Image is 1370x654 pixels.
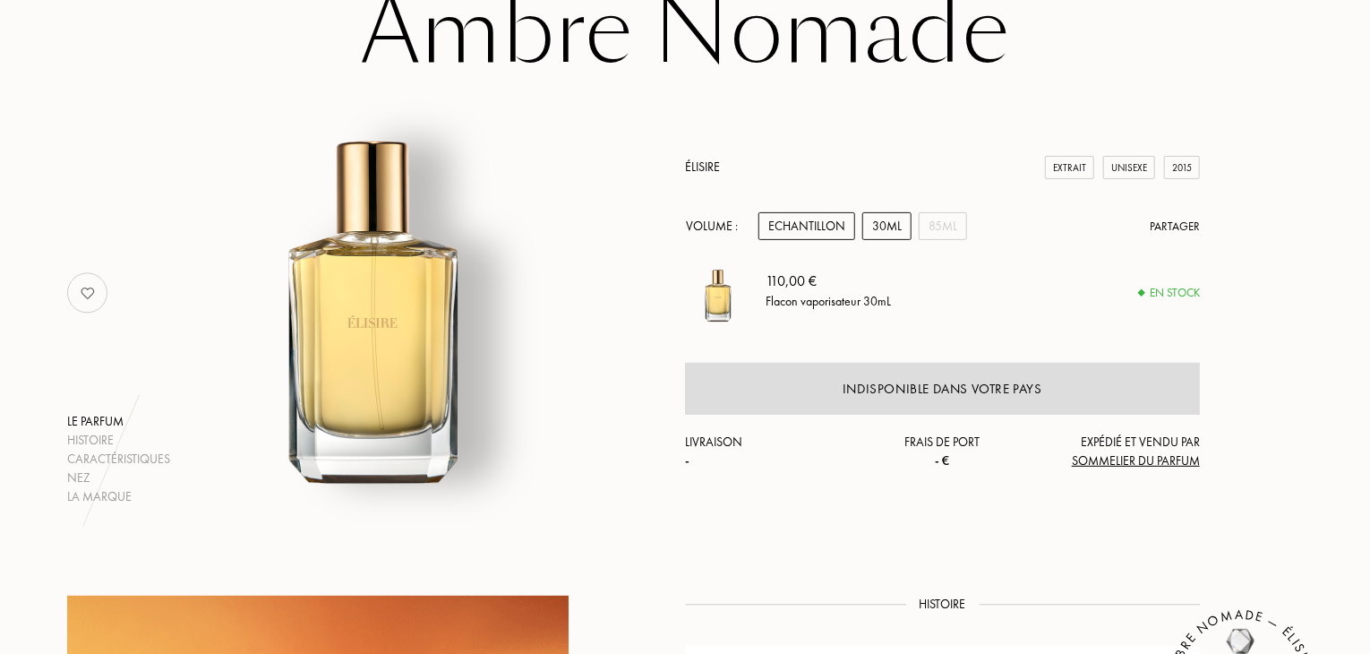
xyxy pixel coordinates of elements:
[67,412,170,431] div: Le parfum
[685,159,720,175] a: Élisire
[919,212,967,240] div: 85mL
[67,487,170,506] div: La marque
[862,212,912,240] div: 30mL
[67,469,170,487] div: Nez
[766,293,891,312] div: Flacon vaporisateur 30mL
[1150,218,1200,236] div: Partager
[1139,284,1200,302] div: En stock
[685,452,689,469] span: -
[155,63,598,506] img: Ambre Nomade Élisire
[1072,452,1200,469] span: Sommelier du Parfum
[766,271,891,293] div: 110,00 €
[1164,156,1200,180] div: 2015
[67,431,170,450] div: Histoire
[758,212,855,240] div: Echantillon
[935,452,949,469] span: - €
[685,433,857,470] div: Livraison
[685,258,752,325] img: Ambre Nomade Élisire
[70,275,106,311] img: no_like_p.png
[1045,156,1094,180] div: Extrait
[857,433,1029,470] div: Frais de port
[1103,156,1155,180] div: Unisexe
[67,450,170,469] div: Caractéristiques
[685,212,748,240] div: Volume :
[843,379,1042,400] div: Indisponible dans votre pays
[1028,433,1200,470] div: Expédié et vendu par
